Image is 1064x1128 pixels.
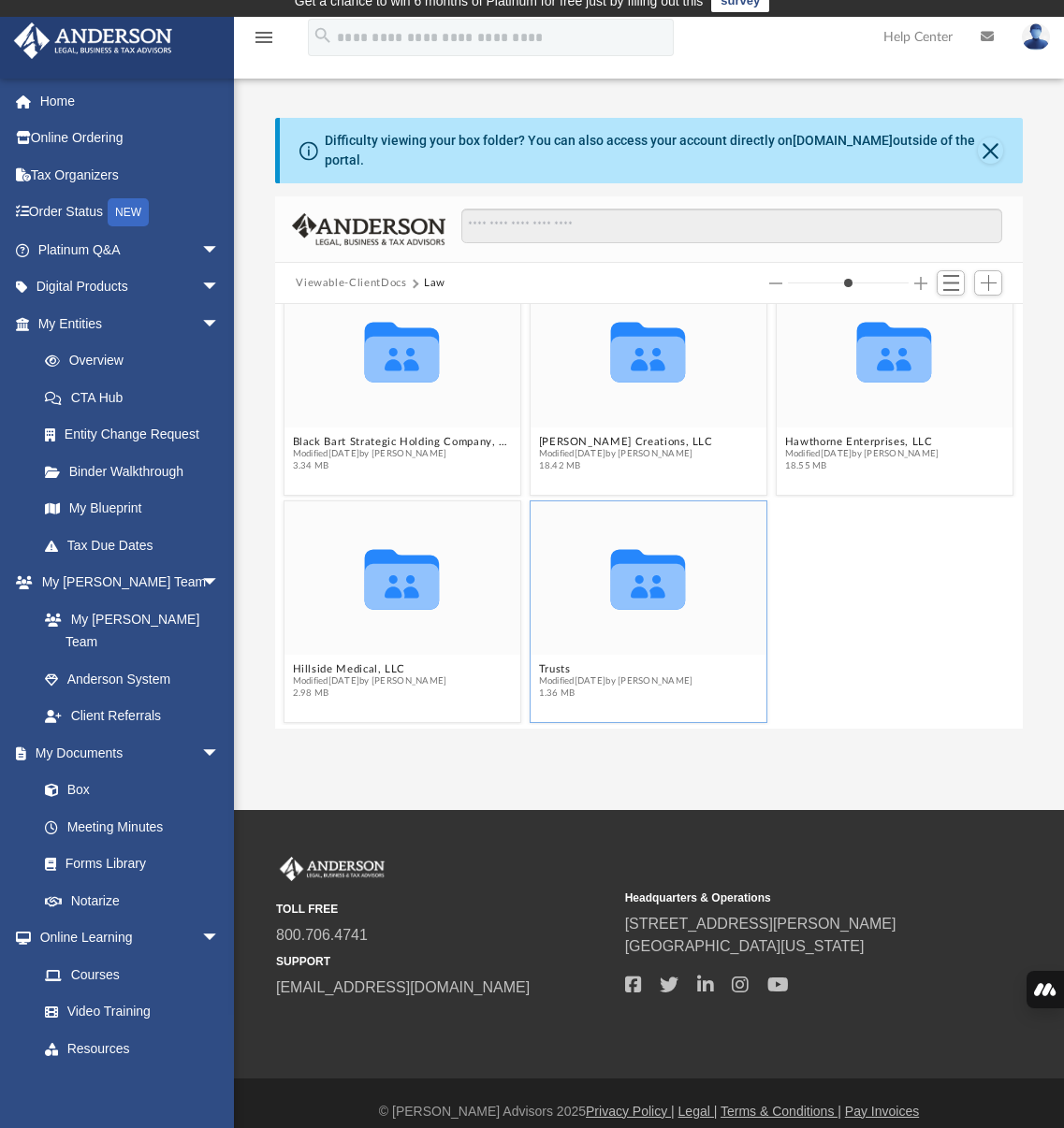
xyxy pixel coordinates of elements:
[13,231,248,268] a: Platinum Q&Aarrow_drop_down
[276,901,612,918] small: TOLL FREE
[785,448,940,460] span: Modified [DATE] by [PERSON_NAME]
[625,938,865,954] a: [GEOGRAPHIC_DATA][US_STATE]
[325,131,978,170] div: Difficulty viewing your box folder? You can also access your account directly on outside of the p...
[13,919,239,957] a: Online Learningarrow_drop_down
[26,490,239,528] a: My Blueprint
[26,660,239,698] a: Anderson System
[26,379,248,416] a: CTA Hub
[539,460,713,472] span: 18.42 MB
[201,305,239,343] span: arrow_drop_down
[26,993,229,1031] a: Video Training
[13,156,248,194] a: Tax Organizers
[253,36,275,49] a: menu
[276,979,530,995] a: [EMAIL_ADDRESS][DOMAIN_NAME]
[539,687,693,700] span: 1.36 MB
[26,527,248,564] a: Tax Due Dates
[293,448,513,460] span: Modified [DATE] by [PERSON_NAME]
[26,698,239,735] a: Client Referrals
[26,882,239,919] a: Notarize
[276,857,388,881] img: Anderson Advisors Platinum Portal
[539,448,713,460] span: Modified [DATE] by [PERSON_NAME]
[201,734,239,773] span: arrow_drop_down
[293,687,447,700] span: 2.98 MB
[13,268,248,306] a: Digital Productsarrow_drop_down
[26,416,248,454] a: Entity Change Request
[26,1030,239,1067] a: Resources
[974,270,1002,296] button: Add
[234,1102,1064,1121] div: © [PERSON_NAME] Advisors 2025
[201,231,239,269] span: arrow_drop_down
[26,846,229,883] a: Forms Library
[26,453,248,490] a: Binder Walkthrough
[625,889,961,906] small: Headquarters & Operations
[461,209,1002,244] input: Search files and folders
[539,663,693,675] button: Trusts
[978,137,1002,164] button: Close
[13,82,248,120] a: Home
[26,956,239,993] a: Courses
[201,564,239,602] span: arrow_drop_down
[586,1104,675,1119] a: Privacy Policy |
[539,436,713,448] button: [PERSON_NAME] Creations, LLC
[1022,23,1050,51] img: User Pic
[785,460,940,472] span: 18.55 MB
[845,1104,919,1119] a: Pay Invoices
[26,772,229,809] a: Box
[253,26,275,49] i: menu
[26,342,248,380] a: Overview
[276,953,612,970] small: SUPPORT
[26,808,239,846] a: Meeting Minutes
[788,277,909,290] input: Column size
[13,305,248,342] a: My Entitiesarrow_drop_down
[13,120,248,157] a: Online Ordering
[721,1104,841,1119] a: Terms & Conditions |
[275,304,1022,730] div: grid
[293,460,513,472] span: 3.34 MB
[26,600,229,660] a: My [PERSON_NAME] Team
[625,916,896,932] a: [STREET_ADDRESS][PERSON_NAME]
[13,734,239,772] a: My Documentsarrow_drop_down
[313,25,333,46] i: search
[914,277,927,290] button: Increase column size
[793,133,893,148] a: [DOMAIN_NAME]
[276,927,368,943] a: 800.706.4741
[937,270,965,296] button: Switch to List View
[424,275,445,292] button: Law
[769,277,782,290] button: Decrease column size
[293,675,447,687] span: Modified [DATE] by [PERSON_NAME]
[13,564,239,601] a: My [PERSON_NAME] Teamarrow_drop_down
[108,198,149,226] div: NEW
[201,268,239,307] span: arrow_drop_down
[13,194,248,232] a: Order StatusNEW
[785,436,940,448] button: Hawthorne Enterprises, LLC
[293,663,447,675] button: Hillside Medical, LLC
[539,675,693,687] span: Modified [DATE] by [PERSON_NAME]
[8,22,178,59] img: Anderson Advisors Platinum Portal
[201,919,239,958] span: arrow_drop_down
[678,1104,718,1119] a: Legal |
[293,436,513,448] button: Black Bart Strategic Holding Company, LLC
[296,275,406,292] button: Viewable-ClientDocs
